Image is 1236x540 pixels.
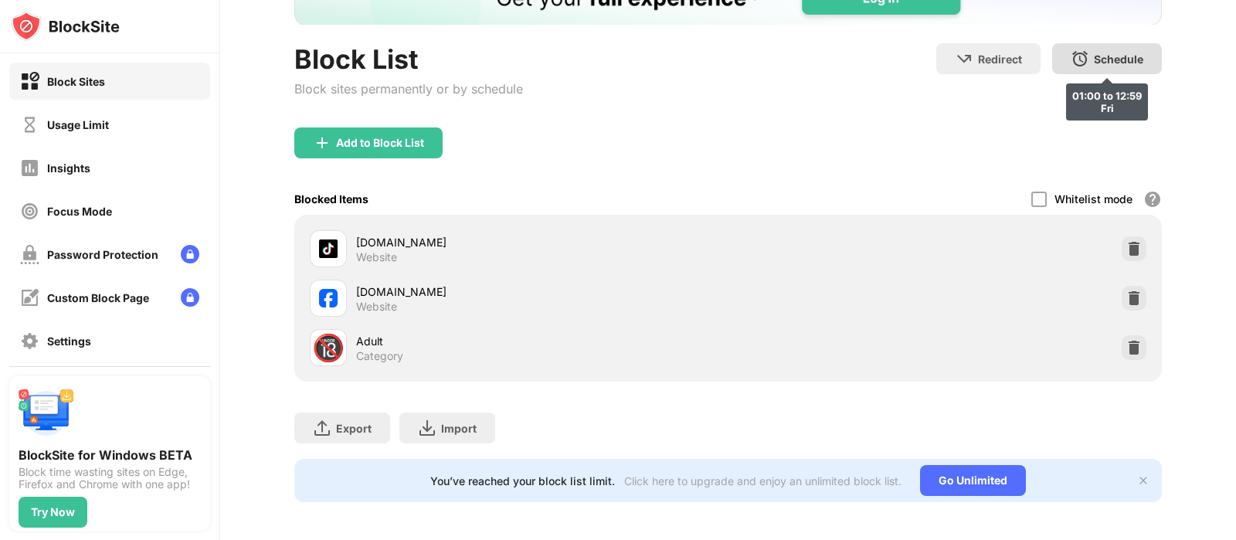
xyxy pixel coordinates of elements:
[356,349,403,363] div: Category
[47,205,112,218] div: Focus Mode
[1072,90,1142,102] div: 01:00 to 12:59
[356,234,728,250] div: [DOMAIN_NAME]
[20,288,39,307] img: customize-block-page-off.svg
[312,332,345,364] div: 🔞
[20,331,39,351] img: settings-off.svg
[319,289,338,307] img: favicons
[20,115,39,134] img: time-usage-off.svg
[47,75,105,88] div: Block Sites
[31,506,75,518] div: Try Now
[181,245,199,263] img: lock-menu.svg
[47,291,149,304] div: Custom Block Page
[19,466,201,491] div: Block time wasting sites on Edge, Firefox and Chrome with one app!
[356,284,728,300] div: [DOMAIN_NAME]
[294,192,368,205] div: Blocked Items
[319,239,338,258] img: favicons
[47,248,158,261] div: Password Protection
[294,43,523,75] div: Block List
[181,288,199,307] img: lock-menu.svg
[20,158,39,178] img: insights-off.svg
[336,422,372,435] div: Export
[356,300,397,314] div: Website
[20,202,39,221] img: focus-off.svg
[430,474,615,487] div: You’ve reached your block list limit.
[47,161,90,175] div: Insights
[1137,474,1149,487] img: x-button.svg
[47,118,109,131] div: Usage Limit
[294,81,523,97] div: Block sites permanently or by schedule
[47,335,91,348] div: Settings
[1094,53,1143,66] div: Schedule
[356,333,728,349] div: Adult
[1054,192,1132,205] div: Whitelist mode
[19,385,74,441] img: push-desktop.svg
[978,53,1022,66] div: Redirect
[920,465,1026,496] div: Go Unlimited
[441,422,477,435] div: Import
[11,11,120,42] img: logo-blocksite.svg
[624,474,902,487] div: Click here to upgrade and enjoy an unlimited block list.
[336,137,424,149] div: Add to Block List
[356,250,397,264] div: Website
[1072,102,1142,114] div: Fri
[20,245,39,264] img: password-protection-off.svg
[20,72,39,91] img: block-on.svg
[19,447,201,463] div: BlockSite for Windows BETA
